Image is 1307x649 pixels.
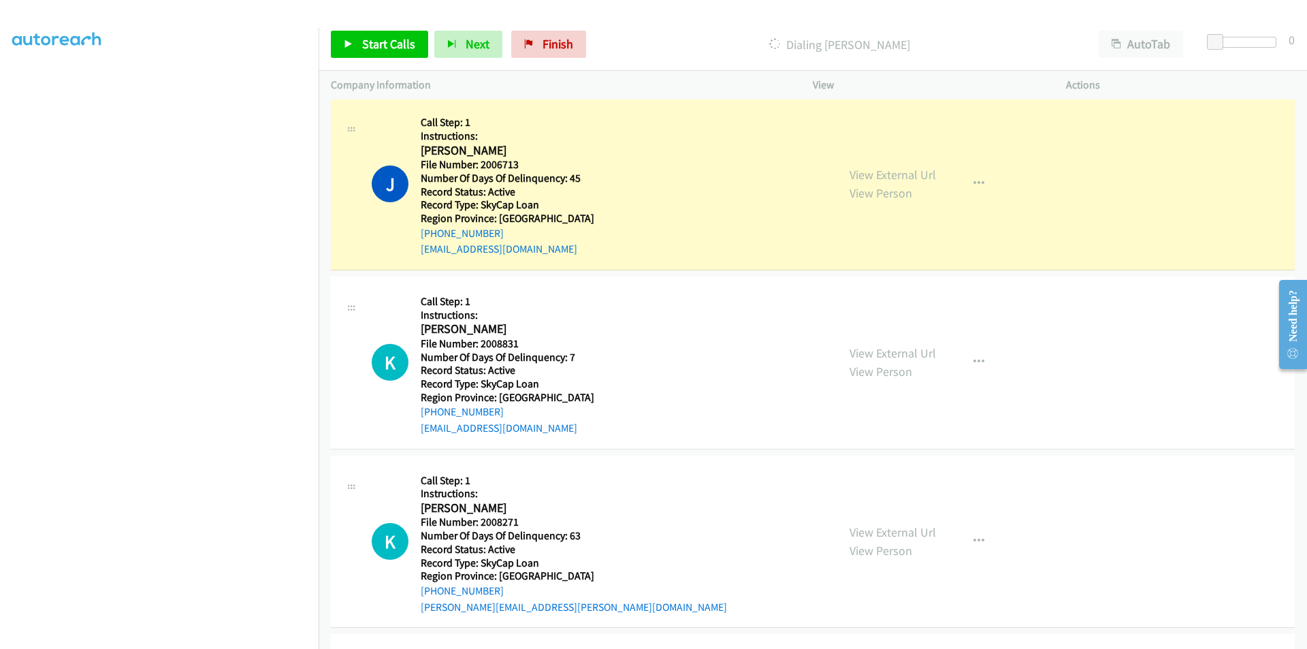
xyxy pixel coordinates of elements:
[850,185,912,201] a: View Person
[421,212,594,225] h5: Region Province: [GEOGRAPHIC_DATA]
[1099,31,1183,58] button: AutoTab
[372,523,408,560] div: The call is yet to be attempted
[421,295,594,308] h5: Call Step: 1
[421,242,577,255] a: [EMAIL_ADDRESS][DOMAIN_NAME]
[421,308,594,322] h5: Instructions:
[421,321,594,337] h2: [PERSON_NAME]
[421,364,594,377] h5: Record Status: Active
[604,35,1074,54] p: Dialing [PERSON_NAME]
[434,31,502,58] button: Next
[850,167,936,183] a: View External Url
[850,364,912,379] a: View Person
[850,345,936,361] a: View External Url
[372,344,408,381] h1: K
[362,36,415,52] span: Start Calls
[372,344,408,381] div: The call is yet to be attempted
[1289,31,1295,49] div: 0
[421,569,727,583] h5: Region Province: [GEOGRAPHIC_DATA]
[421,474,727,488] h5: Call Step: 1
[421,116,594,129] h5: Call Step: 1
[1066,77,1295,93] p: Actions
[421,405,504,418] a: [PHONE_NUMBER]
[421,227,504,240] a: [PHONE_NUMBER]
[421,529,727,543] h5: Number Of Days Of Delinquency: 63
[421,556,727,570] h5: Record Type: SkyCap Loan
[331,77,788,93] p: Company Information
[421,487,727,501] h5: Instructions:
[331,31,428,58] a: Start Calls
[421,377,594,391] h5: Record Type: SkyCap Loan
[813,77,1042,93] p: View
[850,524,936,540] a: View External Url
[421,391,594,405] h5: Region Province: [GEOGRAPHIC_DATA]
[421,422,577,434] a: [EMAIL_ADDRESS][DOMAIN_NAME]
[421,543,727,556] h5: Record Status: Active
[421,584,504,597] a: [PHONE_NUMBER]
[421,143,594,159] h2: [PERSON_NAME]
[421,198,594,212] h5: Record Type: SkyCap Loan
[421,129,594,143] h5: Instructions:
[1268,270,1307,379] iframe: Resource Center
[850,543,912,558] a: View Person
[1214,37,1276,48] div: Delay between calls (in seconds)
[421,172,594,185] h5: Number Of Days Of Delinquency: 45
[511,31,586,58] a: Finish
[543,36,573,52] span: Finish
[421,501,727,516] h2: [PERSON_NAME]
[466,36,489,52] span: Next
[421,158,594,172] h5: File Number: 2006713
[372,165,408,202] h1: J
[421,351,594,364] h5: Number Of Days Of Delinquency: 7
[421,601,727,614] a: [PERSON_NAME][EMAIL_ADDRESS][PERSON_NAME][DOMAIN_NAME]
[372,523,408,560] h1: K
[421,337,594,351] h5: File Number: 2008831
[421,185,594,199] h5: Record Status: Active
[421,516,727,529] h5: File Number: 2008271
